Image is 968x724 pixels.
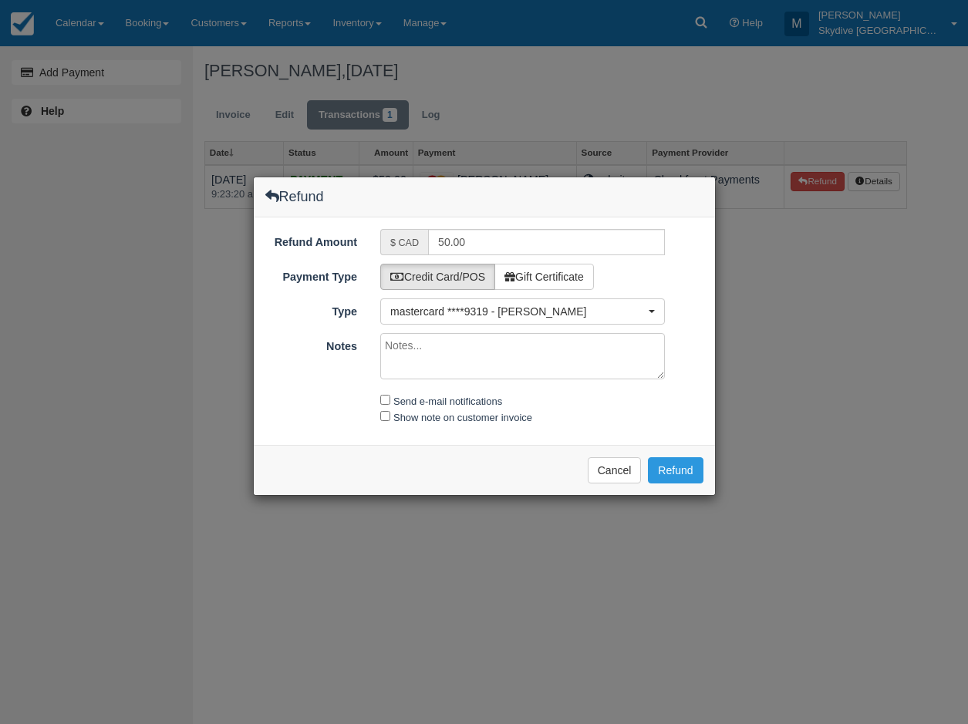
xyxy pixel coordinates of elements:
[380,298,665,325] button: mastercard ****9319 - [PERSON_NAME]
[494,264,594,290] label: Gift Certificate
[390,304,645,319] span: mastercard ****9319 - [PERSON_NAME]
[648,457,703,483] button: Refund
[254,333,369,355] label: Notes
[393,396,502,407] label: Send e-mail notifications
[254,298,369,320] label: Type
[254,264,369,285] label: Payment Type
[428,229,665,255] input: Valid number required.
[265,189,324,204] h4: Refund
[380,264,495,290] label: Credit Card/POS
[390,237,419,248] small: $ CAD
[254,229,369,251] label: Refund Amount
[393,412,532,423] label: Show note on customer invoice
[588,457,642,483] button: Cancel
